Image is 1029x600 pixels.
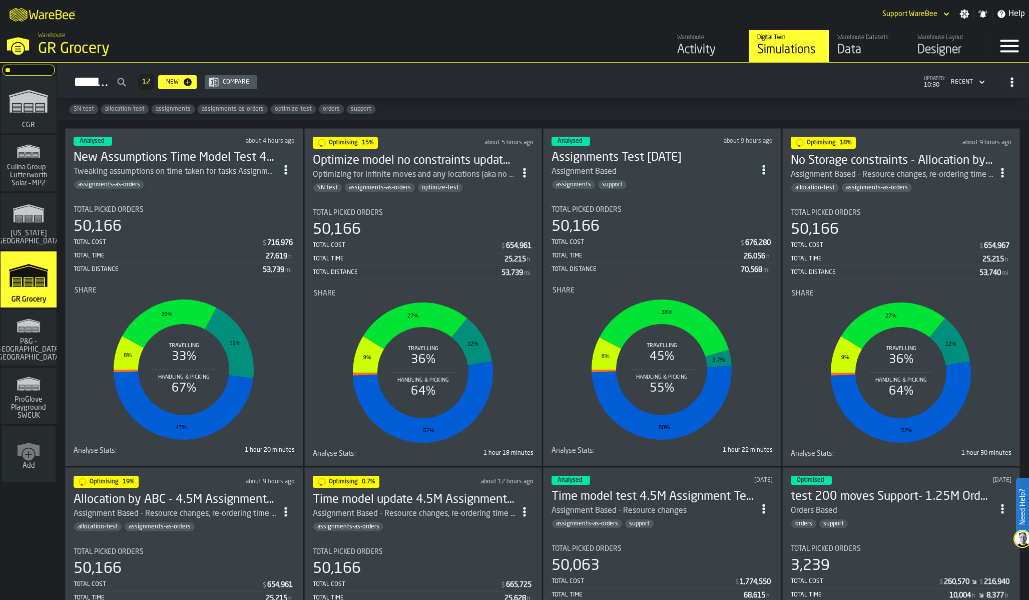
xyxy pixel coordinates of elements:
div: Total Cost [791,578,939,585]
div: Title [552,447,660,455]
div: Updated: 17/09/2025, 01:36:12 Created: 16/09/2025, 22:51:18 [934,139,1011,146]
div: stat-Analyse Stats: [313,450,534,458]
div: stat-Share [792,289,1011,448]
span: Optimised [797,477,824,483]
section: card-SimulationDashboardCard-optimising [791,201,1012,458]
a: link-to-/wh/i/920dbc0c-77a5-4af1-b26a-8bdf32ca7a21/simulations [1,310,57,368]
div: Compare [219,79,253,86]
div: Stat Value [744,252,765,260]
div: Title [74,447,182,455]
a: link-to-/wh/i/e451d98b-95f6-4604-91ff-c80219f9c36d/simulations [1,251,57,310]
label: Need Help? [1017,479,1028,535]
div: Warehouse [677,34,741,41]
span: Total Picked Orders [791,209,861,217]
a: link-to-/wh/i/531724d4-3db3-42f6-bbb1-c41c74e77d81/simulations [1,135,57,193]
div: Assignment Based - Resource changes, re-ordering time assumption changes [791,169,994,181]
div: Stat Value [986,591,1004,599]
span: $ [741,240,744,247]
div: Orders Based [791,505,994,517]
div: Updated: 15/09/2025, 19:30:11 Created: 11/09/2025, 21:25:30 [922,477,1011,484]
span: Total Picked Orders [552,206,622,214]
span: allocation-test [791,184,839,191]
span: assignments [152,106,195,113]
h3: Time model update 4.5M Assignment Test [DATE] [313,492,516,508]
div: Total Time [74,252,266,259]
div: Stat Value [944,578,969,586]
div: No Storage constraints - Allocation by ABC - 4.5M Assignment Test 2025-09-1 [791,153,994,169]
span: Optimising [329,140,358,146]
div: Stat Value [744,591,765,599]
span: mi [524,270,531,277]
div: Stat Value [266,252,287,260]
span: Total Picked Orders [74,206,144,214]
div: Updated: 17/09/2025, 05:14:29 Created: 16/09/2025, 23:50:23 [456,139,534,146]
div: Total Time [313,255,505,262]
span: SN test [70,106,98,113]
span: Culina Group - Lutterworth Solar – MP2 [5,163,53,187]
div: Total Distance [552,266,741,273]
span: assignments [552,181,595,188]
div: Updated: 17/09/2025, 06:59:42 Created: 17/09/2025, 05:42:19 [204,138,294,145]
div: Title [313,209,534,217]
div: Stat Value [984,578,1009,586]
div: ItemListCard-DashboardItemContainer [543,128,781,466]
div: Stat Value [267,239,293,247]
div: stat-Analyse Stats: [74,447,295,455]
span: updated: [924,76,945,82]
div: Total Distance [791,269,980,276]
div: Tweaking assumptions on time taken for tasks Assignment Based - Resource changes, re-ordering tim... [74,166,277,178]
h3: Time model test 4.5M Assignment Test [DATE] [552,489,755,505]
span: optimize-test [418,184,463,191]
a: link-to-/wh/i/e451d98b-95f6-4604-91ff-c80219f9c36d/simulations [749,30,829,62]
h3: test 200 moves Support- 1.25M Orders Test [DATE] [791,489,994,505]
div: Simulations [757,42,821,58]
div: Time model test 4.5M Assignment Test 2025-09-1 [552,489,755,505]
div: Total Cost [313,242,501,249]
span: assignments-as-orders [198,106,268,113]
div: DropdownMenuValue-Support WareBee [882,10,937,18]
span: $ [263,240,266,247]
span: $ [979,243,983,250]
div: Total Cost [552,578,734,585]
span: Share [314,289,336,297]
span: Total Picked Orders [552,545,622,553]
span: Analyse Stats: [313,450,356,458]
div: Stat Value [982,255,1004,263]
label: button-toggle-Help [992,8,1029,20]
span: orders [319,106,344,113]
div: stat-Total Picked Orders [552,206,773,276]
div: Stat Value [741,266,762,274]
div: Total Time [552,591,744,598]
span: orders [791,520,816,527]
div: status-1 2 [313,476,379,488]
div: Time model update 4.5M Assignment Test 2025-09-1 [313,492,516,508]
div: Title [791,545,1012,553]
span: support [347,106,375,113]
div: GR Grocery [38,40,308,58]
div: Stat Value [506,242,532,250]
div: Title [74,548,295,556]
div: Assignment Based - Resource changes, re-ordering time assumption changes [74,508,277,520]
span: Optimising [807,140,836,146]
div: test 200 moves Support- 1.25M Orders Test 2025-09-10 [791,489,994,505]
span: Optimising [90,479,119,485]
div: 3,239 [791,557,830,575]
div: Total Distance [74,266,263,273]
a: link-to-/wh/i/e451d98b-95f6-4604-91ff-c80219f9c36d/feed/ [669,30,749,62]
div: stat-Analyse Stats: [552,447,773,455]
div: Stat Value [263,266,284,274]
span: $ [501,243,505,250]
a: link-to-/wh/i/3029b44a-deb1-4df6-9711-67e1c2cc458a/simulations [1,368,57,426]
div: ItemListCard-DashboardItemContainer [304,128,543,466]
section: card-SimulationDashboardCard-analyzed [552,198,773,455]
div: stat-Share [75,286,294,445]
div: Title [791,209,1012,217]
div: Updated: 17/09/2025, 01:16:00 Created: 16/09/2025, 22:27:52 [218,478,295,485]
div: stat-Total Picked Orders [74,206,295,276]
div: Title [313,548,534,556]
span: 0.7% [362,479,375,485]
div: stat-Total Picked Orders [791,209,1012,279]
div: Title [313,450,421,458]
div: Total Cost [74,581,262,588]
